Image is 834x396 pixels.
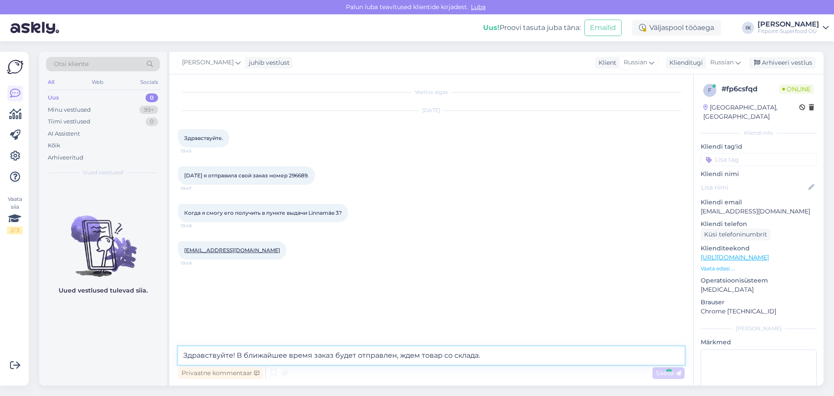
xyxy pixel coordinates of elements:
div: Proovi tasuta juba täna: [483,23,581,33]
div: Fitpoint Superfood OÜ [758,28,819,35]
span: [PERSON_NAME] [182,58,234,67]
span: Online [779,84,814,94]
span: 19:48 [181,223,213,229]
p: Uued vestlused tulevad siia. [59,286,148,295]
input: Lisa tag [701,153,817,166]
span: Uued vestlused [83,169,123,176]
div: Arhiveeri vestlus [749,57,816,69]
img: Askly Logo [7,59,23,75]
span: Russian [710,58,734,67]
img: No chats [39,200,167,278]
div: AI Assistent [48,130,80,138]
div: All [46,77,56,88]
span: Otsi kliente [54,60,89,69]
div: [GEOGRAPHIC_DATA], [GEOGRAPHIC_DATA] [703,103,799,121]
div: 0 [146,93,158,102]
div: 99+ [139,106,158,114]
p: Märkmed [701,338,817,347]
div: Väljaspool tööaega [632,20,721,36]
div: 2 / 3 [7,226,23,234]
div: 0 [146,117,158,126]
div: Arhiveeritud [48,153,83,162]
button: Emailid [584,20,622,36]
p: Vaata edasi ... [701,265,817,273]
div: Minu vestlused [48,106,91,114]
span: [DATE] я отправила свой заказ номер 296689. [184,172,309,179]
span: 19:47 [181,185,213,192]
p: [MEDICAL_DATA] [701,285,817,294]
p: Kliendi tag'id [701,142,817,151]
b: Uus! [483,23,500,32]
div: [PERSON_NAME] [758,21,819,28]
div: Kliendi info [701,129,817,137]
p: Klienditeekond [701,244,817,253]
span: Здравствуйте. [184,135,223,141]
div: [PERSON_NAME] [701,325,817,333]
div: Tiimi vestlused [48,117,90,126]
a: [URL][DOMAIN_NAME] [701,253,769,261]
p: Kliendi email [701,198,817,207]
div: Uus [48,93,59,102]
div: Kõik [48,141,60,150]
p: Kliendi nimi [701,170,817,179]
span: Luba [468,3,488,11]
div: [DATE] [178,106,685,114]
div: Küsi telefoninumbrit [701,229,771,240]
a: [EMAIL_ADDRESS][DOMAIN_NAME] [184,247,280,253]
div: Vaata siia [7,195,23,234]
p: [EMAIL_ADDRESS][DOMAIN_NAME] [701,207,817,216]
div: # fp6csfqd [721,84,779,94]
input: Lisa nimi [701,183,807,192]
p: Kliendi telefon [701,220,817,229]
p: Brauser [701,298,817,307]
span: 19:45 [181,148,213,154]
div: Socials [139,77,160,88]
div: IK [742,22,754,34]
p: Operatsioonisüsteem [701,276,817,285]
span: f [708,87,712,93]
div: juhib vestlust [245,58,290,67]
div: Klienditugi [666,58,703,67]
span: Russian [624,58,647,67]
a: [PERSON_NAME]Fitpoint Superfood OÜ [758,21,829,35]
div: Web [90,77,105,88]
span: 19:49 [181,260,213,266]
span: Когда я смогу его получить в пункте выдачи Linnamäe 3? [184,210,342,216]
p: Chrome [TECHNICAL_ID] [701,307,817,316]
div: Klient [595,58,616,67]
div: Vestlus algas [178,88,685,96]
